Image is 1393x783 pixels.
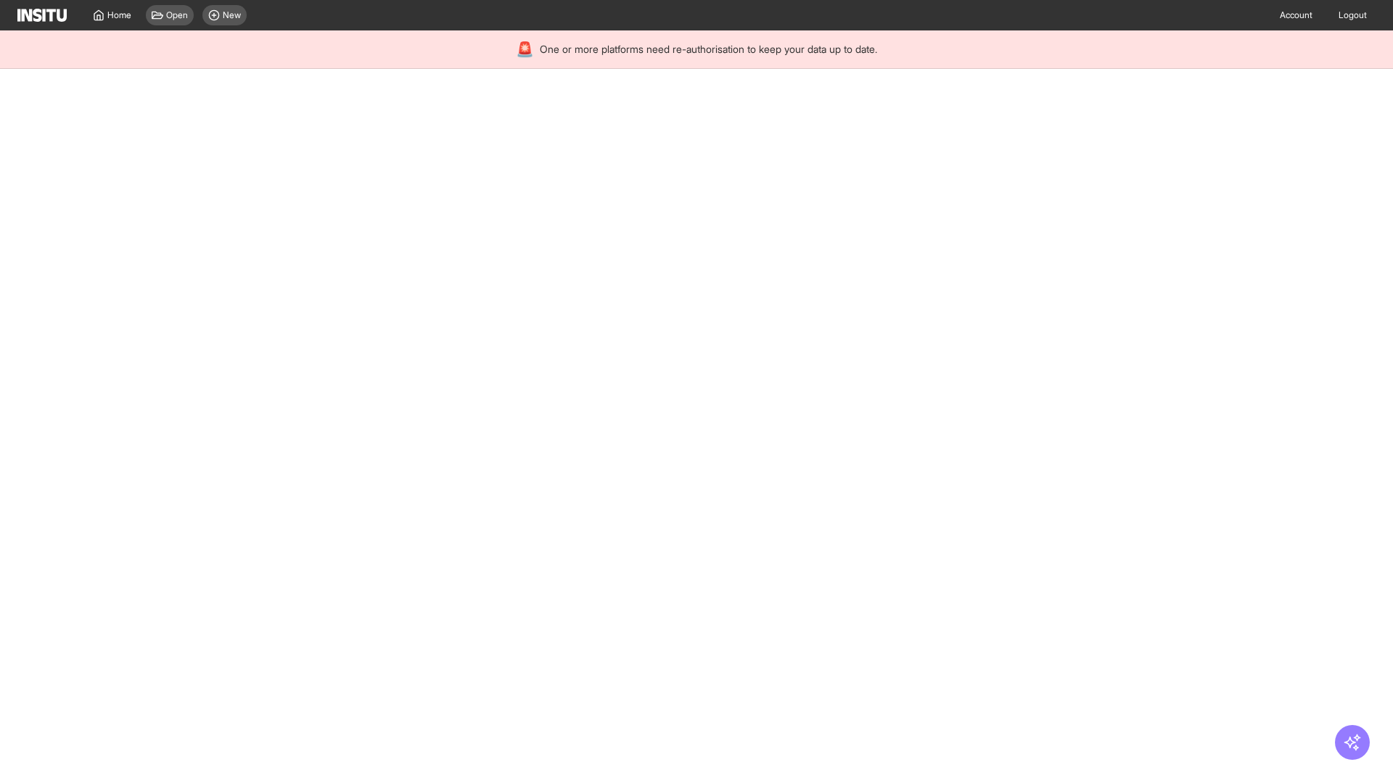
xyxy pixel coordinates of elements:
[540,42,877,57] span: One or more platforms need re-authorisation to keep your data up to date.
[17,9,67,22] img: Logo
[516,39,534,59] div: 🚨
[166,9,188,21] span: Open
[107,9,131,21] span: Home
[223,9,241,21] span: New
